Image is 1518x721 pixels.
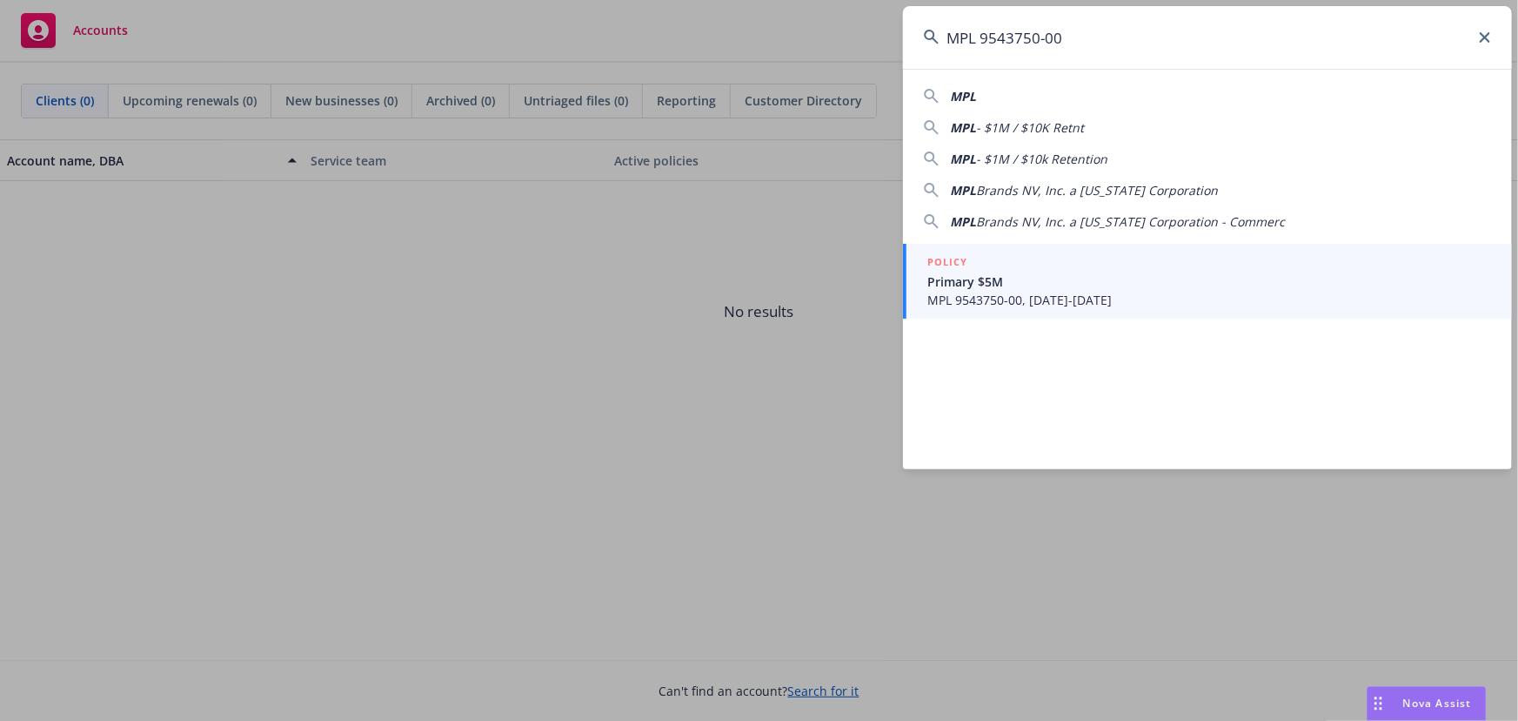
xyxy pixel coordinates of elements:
[1403,696,1472,711] span: Nova Assist
[927,291,1491,309] span: MPL 9543750-00, [DATE]-[DATE]
[976,182,1218,199] span: Brands NV, Inc. a [US_STATE] Corporation
[976,151,1107,167] span: - $1M / $10k Retention
[950,151,976,167] span: MPL
[976,119,1084,136] span: - $1M / $10K Retnt
[950,182,976,199] span: MPL
[927,273,1491,291] span: Primary $5M
[903,6,1512,69] input: Search...
[927,253,967,271] h5: POLICY
[1367,686,1487,721] button: Nova Assist
[950,213,976,230] span: MPL
[976,213,1285,230] span: Brands NV, Inc. a [US_STATE] Corporation - Commerc
[950,119,976,136] span: MPL
[903,244,1512,319] a: POLICYPrimary $5MMPL 9543750-00, [DATE]-[DATE]
[1368,687,1389,720] div: Drag to move
[950,88,976,104] span: MPL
